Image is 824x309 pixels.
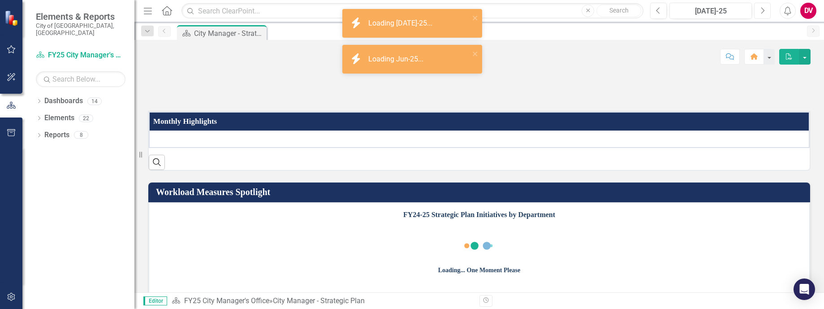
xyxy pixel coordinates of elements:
[36,71,125,87] input: Search Below...
[368,54,426,65] div: Loading Jun-25...
[79,114,93,122] div: 22
[438,266,521,275] div: Loading... One Moment Please
[794,279,815,300] div: Open Intercom Messenger
[44,96,83,106] a: Dashboards
[143,296,167,305] span: Editor
[44,113,74,123] a: Elements
[74,131,88,139] div: 8
[669,3,752,19] button: [DATE]-25
[673,6,749,17] div: [DATE]-25
[87,97,102,105] div: 14
[609,7,629,14] span: Search
[273,296,365,305] div: City Manager - Strategic Plan
[800,3,816,19] button: DV
[596,4,641,17] button: Search
[472,13,479,23] button: close
[44,130,69,140] a: Reports
[36,50,125,61] a: FY25 City Manager's Office
[194,28,264,39] div: City Manager - Strategic Plan
[472,48,479,59] button: close
[36,22,125,37] small: City of [GEOGRAPHIC_DATA], [GEOGRAPHIC_DATA]
[368,18,435,29] div: Loading [DATE]-25...
[158,211,800,287] span: FY24-25 Strategic Plan Initiatives by Department
[4,10,21,26] img: ClearPoint Strategy
[184,296,269,305] a: FY25 City Manager's Office
[156,187,806,197] h3: Workload Measures Spotlight
[36,11,125,22] span: Elements & Reports
[181,3,643,19] input: Search ClearPoint...
[172,296,473,306] div: »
